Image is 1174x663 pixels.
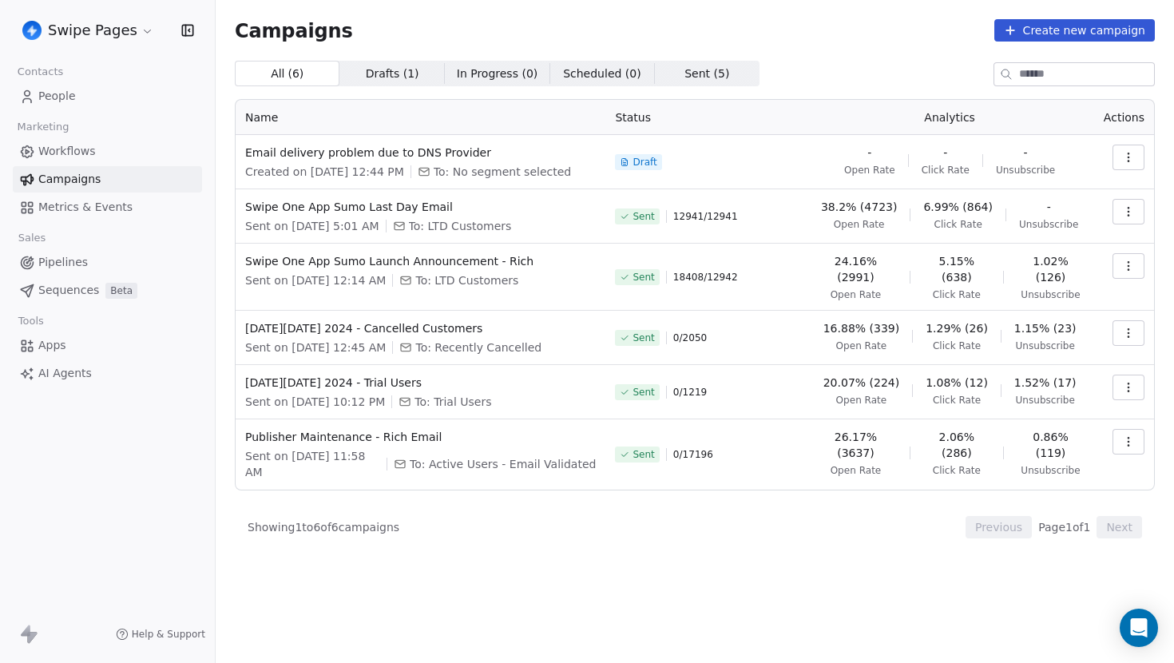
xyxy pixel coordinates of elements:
span: To: Trial Users [414,394,491,410]
span: Sequences [38,282,99,299]
button: Swipe Pages [19,17,157,44]
th: Status [605,100,805,135]
span: Sent ( 5 ) [684,66,729,82]
span: Help & Support [132,628,205,641]
span: 26.17% (3637) [815,429,896,461]
span: - [943,145,947,161]
span: Unsubscribe [996,164,1055,177]
span: Scheduled ( 0 ) [563,66,641,82]
span: To: LTD Customers [415,272,518,288]
span: Publisher Maintenance - Rich Email [245,429,596,445]
span: Email delivery problem due to DNS Provider [245,145,596,161]
span: Swipe One App Sumo Last Day Email [245,199,596,215]
span: People [38,88,76,105]
a: Apps [13,332,202,359]
span: - [1047,199,1051,215]
span: Unsubscribe [1021,288,1080,301]
span: 38.2% (4723) [821,199,897,215]
span: Contacts [10,60,70,84]
span: Beta [105,283,137,299]
span: Sent [633,331,654,344]
span: [DATE][DATE] 2024 - Cancelled Customers [245,320,596,336]
span: 0 / 17196 [673,448,713,461]
span: In Progress ( 0 ) [457,66,538,82]
span: Draft [633,156,656,169]
span: Sent on [DATE] 5:01 AM [245,218,379,234]
span: Sent [633,448,654,461]
span: Apps [38,337,66,354]
span: To: No segment selected [434,164,571,180]
span: Sent [633,271,654,284]
span: To: LTD Customers [409,218,512,234]
span: Showing 1 to 6 of 6 campaigns [248,519,399,535]
span: Campaigns [38,171,101,188]
span: Sales [11,226,53,250]
span: Created on [DATE] 12:44 PM [245,164,404,180]
span: To: Recently Cancelled [415,339,541,355]
span: Unsubscribe [1021,464,1080,477]
span: Marketing [10,115,76,139]
span: Swipe One App Sumo Launch Announcement - Rich [245,253,596,269]
span: To: Active Users - Email Validated [410,456,596,472]
span: 0 / 1219 [673,386,707,399]
span: - [867,145,871,161]
span: Click Rate [933,464,981,477]
th: Name [236,100,605,135]
span: Pipelines [38,254,88,271]
span: Workflows [38,143,96,160]
span: Sent [633,386,654,399]
a: Campaigns [13,166,202,193]
a: SequencesBeta [13,277,202,304]
button: Next [1097,516,1142,538]
span: 16.88% (339) [823,320,899,336]
span: Click Rate [933,394,981,407]
th: Actions [1094,100,1154,135]
span: Open Rate [836,394,887,407]
span: 0.86% (119) [1017,429,1085,461]
span: 1.52% (17) [1014,375,1077,391]
span: 18408 / 12942 [673,271,738,284]
span: Swipe Pages [48,20,137,41]
a: Workflows [13,138,202,165]
span: Unsubscribe [1016,339,1075,352]
span: Open Rate [834,218,885,231]
span: Campaigns [235,19,353,42]
span: 1.02% (126) [1017,253,1085,285]
span: [DATE][DATE] 2024 - Trial Users [245,375,596,391]
span: 24.16% (2991) [815,253,896,285]
button: Previous [966,516,1032,538]
span: Drafts ( 1 ) [366,66,419,82]
span: Sent on [DATE] 12:45 AM [245,339,386,355]
span: Click Rate [922,164,970,177]
span: Metrics & Events [38,199,133,216]
span: 2.06% (286) [923,429,991,461]
div: Open Intercom Messenger [1120,609,1158,647]
span: 0 / 2050 [673,331,707,344]
button: Create new campaign [994,19,1155,42]
span: Open Rate [831,288,882,301]
span: - [1024,145,1028,161]
img: user_01J93QE9VH11XXZQZDP4TWZEES.jpg [22,21,42,40]
span: 5.15% (638) [923,253,991,285]
span: Click Rate [934,218,982,231]
span: Page 1 of 1 [1038,519,1090,535]
span: Click Rate [933,339,981,352]
span: 6.99% (864) [923,199,993,215]
span: 1.29% (26) [926,320,988,336]
span: Tools [11,309,50,333]
span: Open Rate [836,339,887,352]
a: AI Agents [13,360,202,387]
span: 1.15% (23) [1014,320,1077,336]
span: Click Rate [933,288,981,301]
span: Unsubscribe [1019,218,1078,231]
span: Open Rate [844,164,895,177]
span: 12941 / 12941 [673,210,738,223]
span: Sent [633,210,654,223]
span: Open Rate [831,464,882,477]
a: Help & Support [116,628,205,641]
span: AI Agents [38,365,92,382]
span: Sent on [DATE] 10:12 PM [245,394,385,410]
a: Metrics & Events [13,194,202,220]
span: 1.08% (12) [926,375,988,391]
a: Pipelines [13,249,202,276]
